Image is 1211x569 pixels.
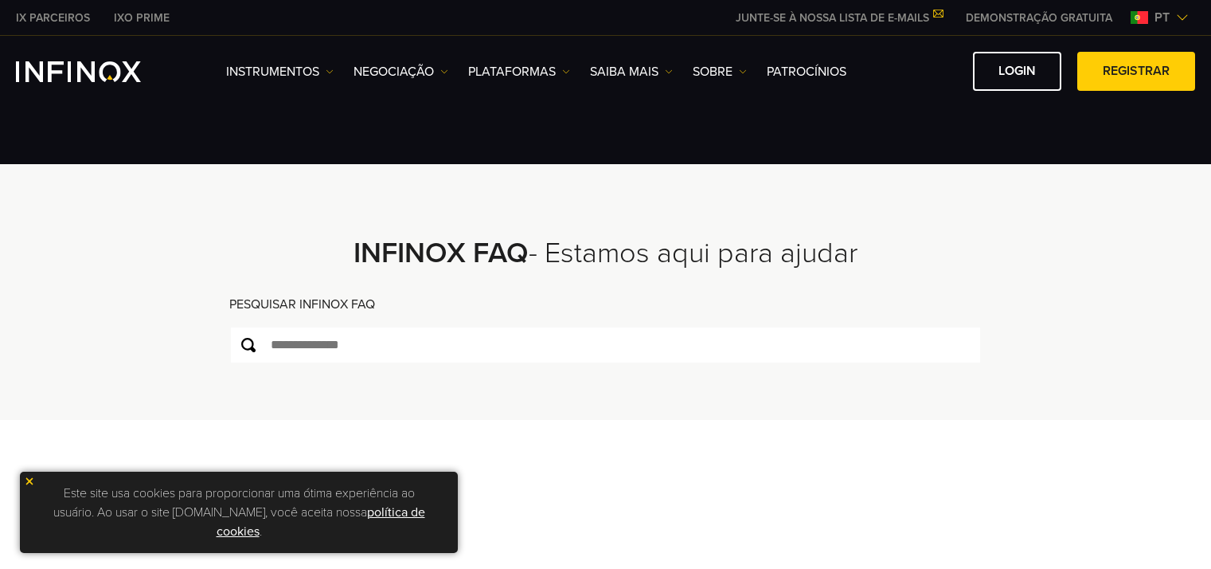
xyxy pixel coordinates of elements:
img: yellow close icon [24,476,35,487]
h2: - Estamos aqui para ajudar [188,236,1024,271]
div: PESQUISAR INFINOX FAQ [229,295,982,326]
a: Instrumentos [226,62,334,81]
a: INFINOX MENU [954,10,1124,26]
strong: INFINOX FAQ [354,236,529,270]
a: INFINOX [102,10,182,26]
p: Este site usa cookies para proporcionar uma ótima experiência ao usuário. Ao usar o site [DOMAIN_... [28,480,450,545]
p: Categorias de perguntas frequentes: [49,500,1163,530]
span: pt [1148,8,1176,27]
a: Patrocínios [767,62,846,81]
a: JUNTE-SE À NOSSA LISTA DE E-MAILS [724,11,954,25]
a: PLATAFORMAS [468,62,570,81]
a: NEGOCIAÇÃO [354,62,448,81]
a: INFINOX Logo [16,61,178,82]
a: Saiba mais [590,62,673,81]
a: Registrar [1077,52,1195,91]
a: INFINOX [4,10,102,26]
a: SOBRE [693,62,747,81]
a: Login [973,52,1061,91]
